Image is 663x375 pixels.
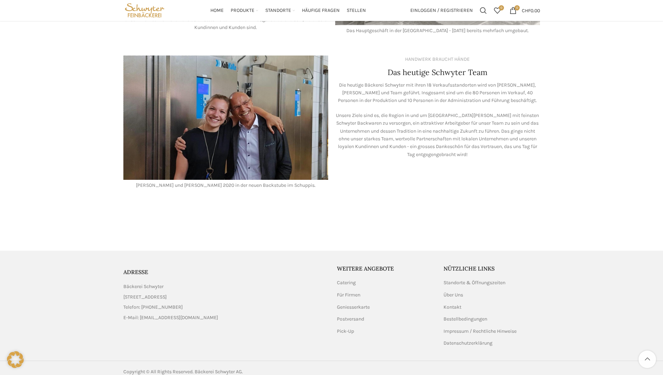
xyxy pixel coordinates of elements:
a: Produkte [231,3,258,17]
span: Unser Filialnetzwerk entwickelt sich stets weiter - mit dem Ziel, genau dort zu sein, wo unsere K... [124,16,327,30]
bdi: 0.00 [522,7,540,13]
span: CHF [522,7,531,13]
h5: Nützliche Links [444,265,540,272]
h4: Das heutige Schwyter Team [388,67,488,78]
a: 0 CHF0.00 [506,3,543,17]
span: Einloggen / Registrieren [410,8,473,13]
p: [PERSON_NAME] und [PERSON_NAME] 2020 in der neuen Backstube im Schuppis. [123,182,328,189]
div: HANDWERK BRAUCHT HÄNDE [405,56,470,63]
span: Bäckerei Schwyter [123,283,164,291]
a: 0 [490,3,504,17]
a: Site logo [123,7,166,13]
a: Datenschutzerklärung [444,340,493,347]
a: Einloggen / Registrieren [407,3,476,17]
span: Standorte [265,7,291,14]
div: Main navigation [170,3,406,17]
div: Meine Wunschliste [490,3,504,17]
a: Für Firmen [337,292,361,299]
p: Unsere Ziele sind es, die Region in und um [GEOGRAPHIC_DATA][PERSON_NAME] mit feinsten Schwyter B... [335,112,540,159]
a: Scroll to top button [639,351,656,368]
a: Stellen [347,3,366,17]
a: Bestellbedingungen [444,316,488,323]
span: 0 [499,5,504,10]
span: Produkte [231,7,254,14]
a: Postversand [337,316,365,323]
a: Suchen [476,3,490,17]
span: ADRESSE [123,269,148,275]
a: Standorte [265,3,295,17]
a: List item link [123,303,326,311]
a: Über Uns [444,292,464,299]
p: Die heutige Bäckerei Schwyter mit ihren 18 Verkaufsstandorten wird von [PERSON_NAME], [PERSON_NAM... [335,81,540,105]
a: Impressum / Rechtliche Hinweise [444,328,517,335]
a: Pick-Up [337,328,355,335]
a: Home [210,3,224,17]
a: Catering [337,279,356,286]
a: Häufige Fragen [302,3,340,17]
a: List item link [123,314,326,322]
h5: Weitere Angebote [337,265,433,272]
span: Home [210,7,224,14]
span: Häufige Fragen [302,7,340,14]
a: Standorte & Öffnungszeiten [444,279,506,286]
span: [STREET_ADDRESS] [123,293,167,301]
span: Das Hauptgeschäft in der [GEOGRAPHIC_DATA] - [DATE] bereits mehrfach umgebaut. [346,28,529,34]
a: Kontakt [444,304,462,311]
span: 0 [514,5,520,10]
span: Stellen [347,7,366,14]
a: Geniesserkarte [337,304,370,311]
